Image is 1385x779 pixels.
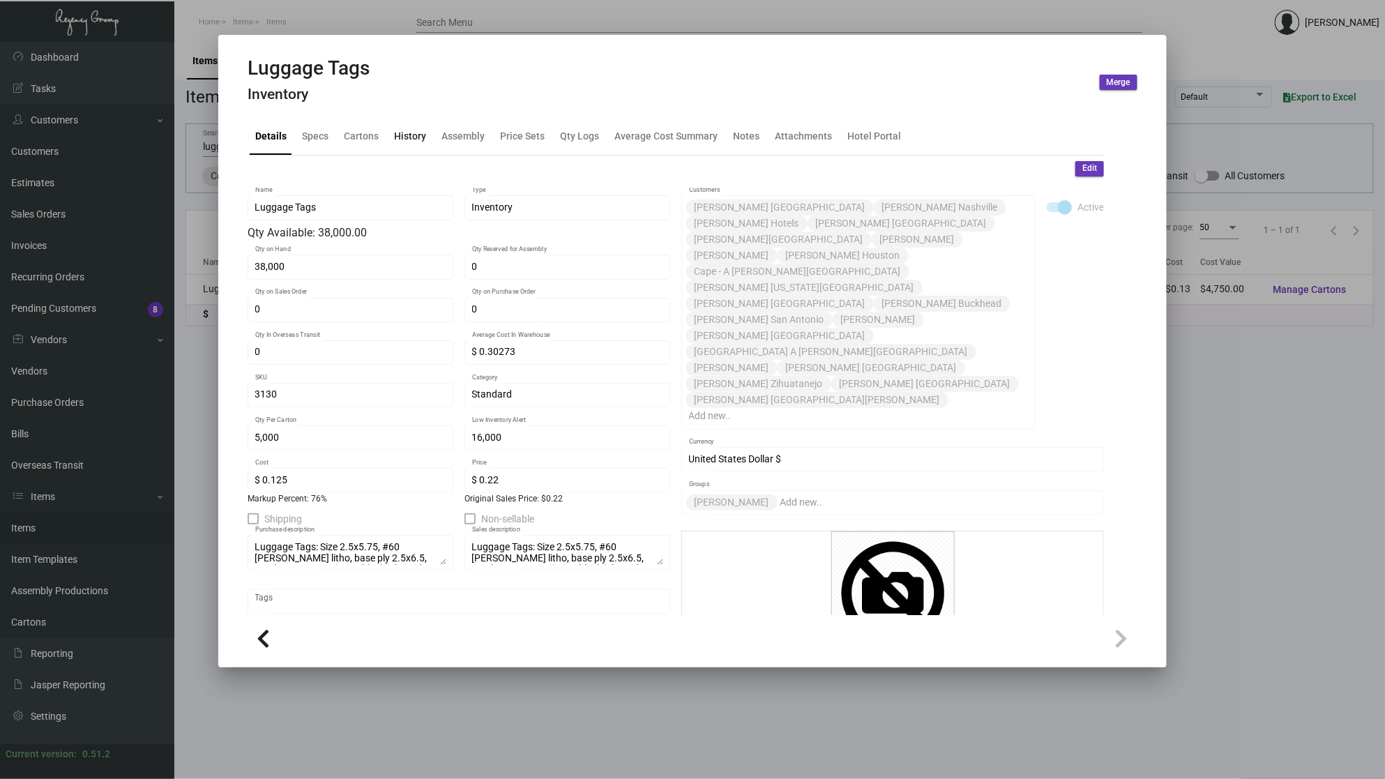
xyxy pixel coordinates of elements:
h4: Inventory [248,86,370,103]
mat-chip: [GEOGRAPHIC_DATA] A [PERSON_NAME][GEOGRAPHIC_DATA] [686,344,976,360]
mat-chip: [PERSON_NAME] Zihuatanejo [686,376,831,392]
div: Assembly [441,128,485,143]
div: History [394,128,426,143]
span: Active [1077,199,1104,215]
h2: Luggage Tags [248,56,370,80]
span: Merge [1107,77,1130,89]
mat-chip: [PERSON_NAME] [686,494,778,510]
div: Qty Logs [560,128,599,143]
mat-chip: [PERSON_NAME] [GEOGRAPHIC_DATA] [686,328,874,344]
div: Details [255,128,287,143]
mat-chip: Cape - A [PERSON_NAME][GEOGRAPHIC_DATA] [686,264,909,280]
mat-chip: [PERSON_NAME] [GEOGRAPHIC_DATA] [778,360,965,376]
span: Edit [1082,162,1097,174]
mat-chip: [PERSON_NAME][GEOGRAPHIC_DATA] [686,232,872,248]
mat-chip: [PERSON_NAME] [686,248,778,264]
div: Notes [733,128,759,143]
input: Add new.. [689,411,1029,422]
mat-chip: [PERSON_NAME] [GEOGRAPHIC_DATA] [686,296,874,312]
span: Shipping [264,510,302,527]
mat-chip: [PERSON_NAME] [US_STATE][GEOGRAPHIC_DATA] [686,280,923,296]
div: Attachments [775,128,832,143]
div: Specs [302,128,328,143]
div: Price Sets [500,128,545,143]
div: Qty Available: 38,000.00 [248,225,670,241]
mat-chip: [PERSON_NAME] [686,360,778,376]
mat-chip: [PERSON_NAME] [872,232,963,248]
mat-chip: [PERSON_NAME] [GEOGRAPHIC_DATA] [686,199,874,215]
div: 0.51.2 [82,747,110,762]
mat-chip: [PERSON_NAME] Buckhead [874,296,1011,312]
button: Edit [1075,161,1104,176]
mat-chip: [PERSON_NAME] [833,312,924,328]
div: Average Cost Summary [614,128,718,143]
input: Add new.. [780,497,1097,508]
mat-chip: [PERSON_NAME] [GEOGRAPHIC_DATA][PERSON_NAME] [686,392,948,408]
div: Hotel Portal [847,128,901,143]
span: Non-sellable [481,510,534,527]
mat-chip: [PERSON_NAME] San Antonio [686,312,833,328]
mat-chip: [PERSON_NAME] Hotels [686,215,808,232]
div: Cartons [344,128,379,143]
mat-chip: [PERSON_NAME] [GEOGRAPHIC_DATA] [831,376,1019,392]
mat-chip: [PERSON_NAME] Nashville [874,199,1006,215]
mat-chip: [PERSON_NAME] Houston [778,248,909,264]
mat-chip: [PERSON_NAME] [GEOGRAPHIC_DATA] [808,215,995,232]
button: Merge [1100,75,1137,90]
div: Current version: [6,747,77,762]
